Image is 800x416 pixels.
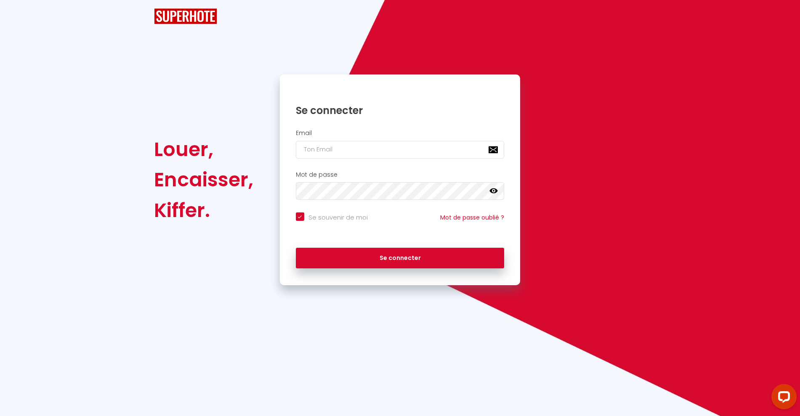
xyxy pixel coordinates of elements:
[296,130,505,137] h2: Email
[296,171,505,178] h2: Mot de passe
[296,141,505,159] input: Ton Email
[154,164,253,195] div: Encaisser,
[154,8,217,24] img: SuperHote logo
[296,248,505,269] button: Se connecter
[765,381,800,416] iframe: LiveChat chat widget
[296,104,505,117] h1: Se connecter
[154,134,253,164] div: Louer,
[154,195,253,225] div: Kiffer.
[440,213,504,222] a: Mot de passe oublié ?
